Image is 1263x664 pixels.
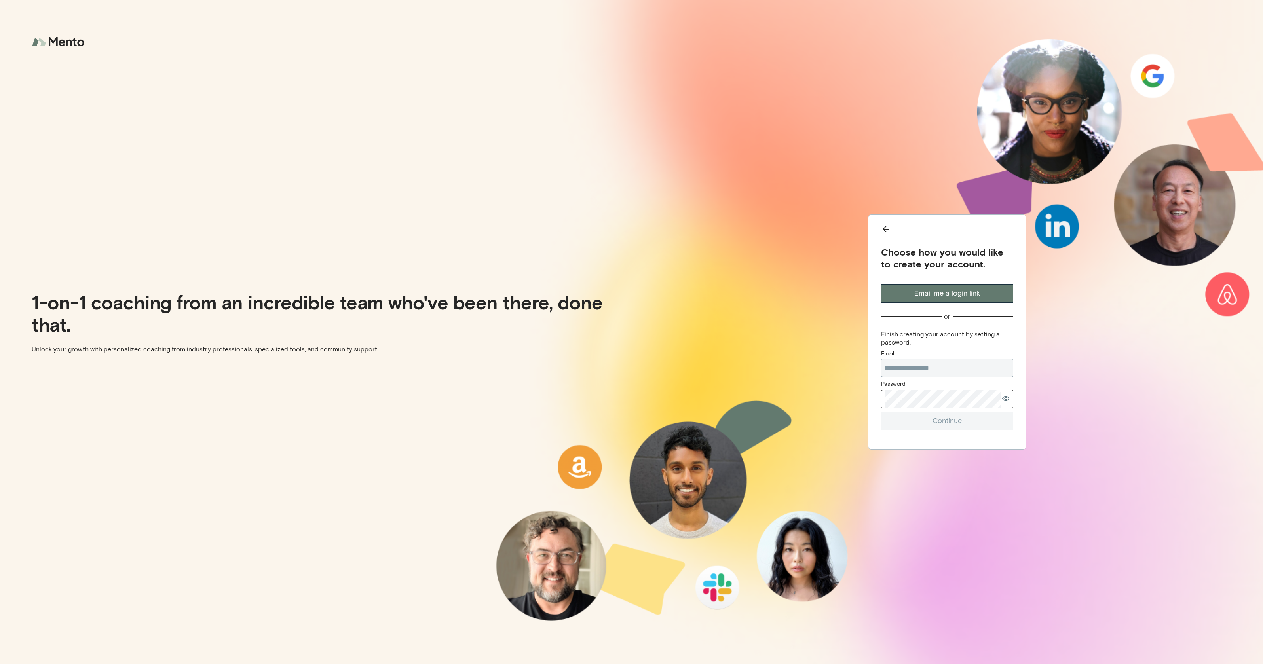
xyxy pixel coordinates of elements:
div: or [944,312,950,321]
div: Finish creating your account by setting a password. [881,330,1013,347]
div: Email [881,350,1013,358]
input: Password [885,390,1001,408]
div: Password [881,380,1013,388]
button: Back [881,224,1013,237]
img: logo [32,32,87,53]
p: 1-on-1 coaching from an incredible team who've been there, done that. [32,291,625,335]
div: Choose how you would like to create your account. [881,246,1013,270]
button: Continue [881,412,1013,430]
button: Email me a login link [881,284,1013,303]
p: Unlock your growth with personalized coaching from industry professionals, specialized tools, and... [32,345,625,354]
